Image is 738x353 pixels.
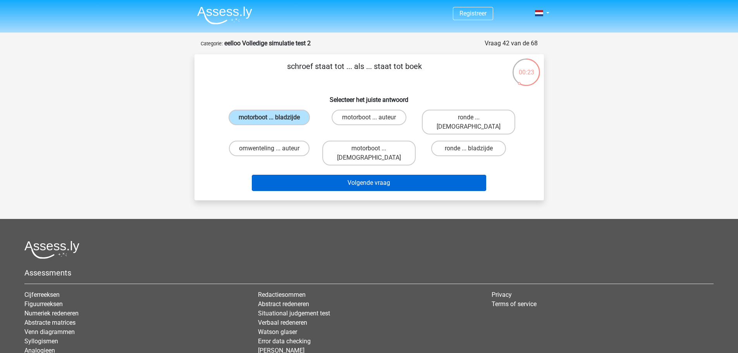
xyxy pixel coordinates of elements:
h5: Assessments [24,268,714,277]
a: Cijferreeksen [24,291,60,298]
label: motorboot ... auteur [332,110,406,125]
h6: Selecteer het juiste antwoord [207,90,532,103]
p: schroef staat tot ... als ... staat tot boek [207,60,502,84]
img: Assessly logo [24,241,79,259]
label: ronde ... [DEMOGRAPHIC_DATA] [422,110,515,134]
a: Terms of service [492,300,537,308]
label: motorboot ... [DEMOGRAPHIC_DATA] [322,141,416,165]
small: Categorie: [201,41,223,46]
a: Registreer [459,10,487,17]
button: Volgende vraag [252,175,486,191]
a: Error data checking [258,338,311,345]
a: Venn diagrammen [24,328,75,336]
a: Syllogismen [24,338,58,345]
div: Vraag 42 van de 68 [485,39,538,48]
a: Figuurreeksen [24,300,63,308]
a: Redactiesommen [258,291,306,298]
a: Verbaal redeneren [258,319,307,326]
a: Abstract redeneren [258,300,309,308]
a: Privacy [492,291,512,298]
a: Situational judgement test [258,310,330,317]
div: 00:23 [512,58,541,77]
label: ronde ... bladzijde [431,141,506,156]
a: Watson glaser [258,328,297,336]
img: Assessly [197,6,252,24]
a: Numeriek redeneren [24,310,79,317]
label: omwenteling ... auteur [229,141,310,156]
strong: eelloo Volledige simulatie test 2 [224,40,311,47]
a: Abstracte matrices [24,319,76,326]
label: motorboot ... bladzijde [229,110,310,125]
